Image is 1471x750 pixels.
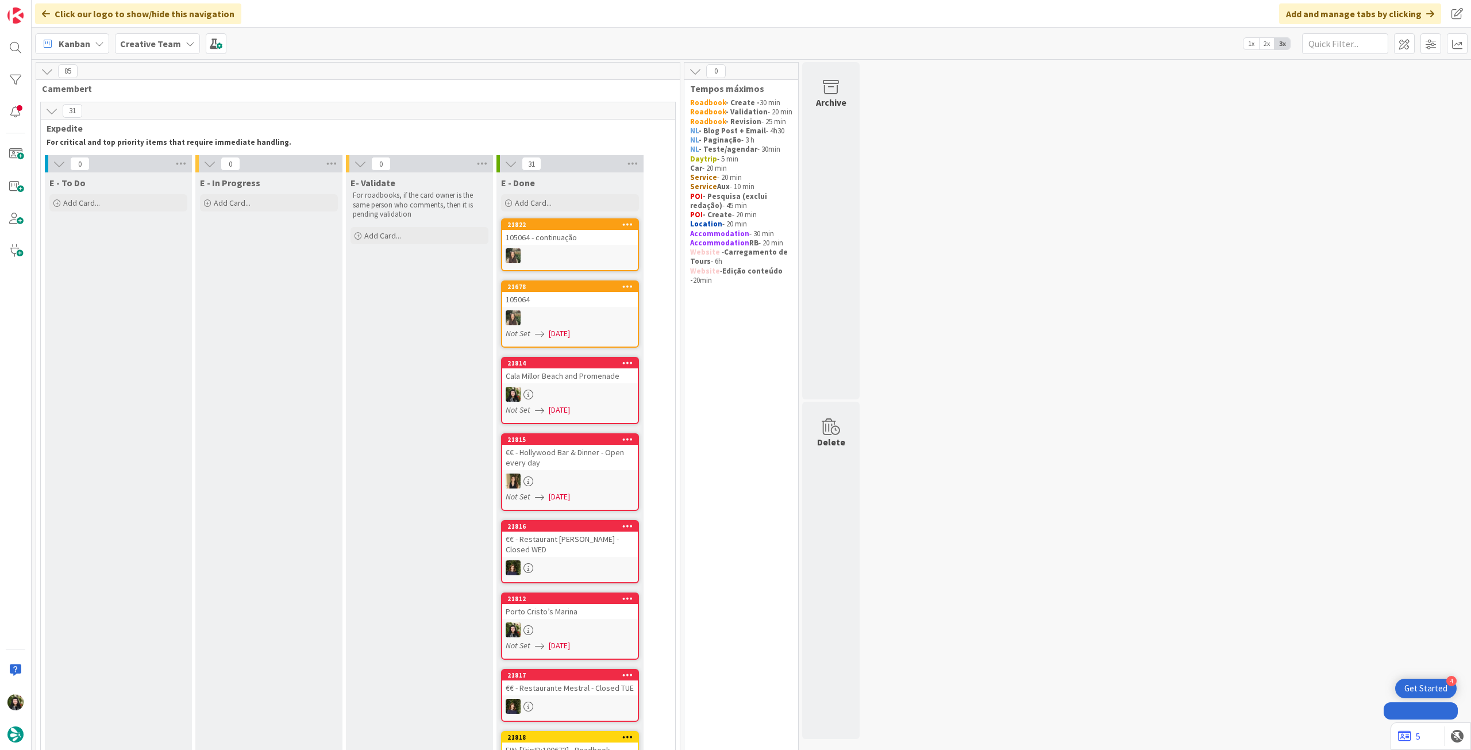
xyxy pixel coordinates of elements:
[690,238,749,248] strong: Accommodation
[507,221,638,229] div: 21822
[501,177,535,189] span: E - Done
[690,126,699,136] strong: NL
[690,136,792,145] p: - 3 h
[690,172,717,182] strong: Service
[506,387,521,402] img: BC
[47,137,291,147] strong: For critical and top priority items that require immediate handling.
[690,191,703,201] strong: POI
[507,595,638,603] div: 21812
[502,368,638,383] div: Cala Millor Beach and Promenade
[1259,38,1274,49] span: 2x
[502,434,638,445] div: 21815
[690,98,726,107] strong: Roadbook
[549,640,570,652] span: [DATE]
[70,157,90,171] span: 0
[59,37,90,51] span: Kanban
[690,145,792,154] p: - 30min
[502,445,638,470] div: €€ - Hollywood Bar & Dinner - Open every day
[1274,38,1290,49] span: 3x
[515,198,552,208] span: Add Card...
[706,64,726,78] span: 0
[690,219,722,229] strong: Location
[506,491,530,502] i: Not Set
[726,98,760,107] strong: - Create -
[506,310,521,325] img: IG
[690,192,792,211] p: - 45 min
[502,248,638,263] div: IG
[502,474,638,489] div: SP
[501,593,639,660] a: 21812Porto Cristo’s MarinaBCNot Set[DATE]
[1243,38,1259,49] span: 1x
[522,157,541,171] span: 31
[506,560,521,575] img: MC
[47,122,661,134] span: Expedite
[502,699,638,714] div: MC
[501,357,639,424] a: 21814Cala Millor Beach and PromenadeBCNot Set[DATE]
[502,282,638,292] div: 21678
[507,359,638,367] div: 21814
[690,126,792,136] p: - 4h30
[717,182,730,191] strong: Aux
[1395,679,1457,698] div: Open Get Started checklist, remaining modules: 4
[690,210,792,220] p: - 20 min
[507,522,638,530] div: 21816
[214,198,251,208] span: Add Card...
[506,699,521,714] img: MC
[690,191,769,210] strong: - Pesquisa (exclui redação)
[690,155,792,164] p: - 5 min
[502,560,638,575] div: MC
[690,164,792,173] p: - 20 min
[699,144,757,154] strong: - Teste/agendar
[690,247,720,257] strong: Website
[7,726,24,743] img: avatar
[42,83,665,94] span: Camembert
[690,117,792,126] p: - 25 min
[502,282,638,307] div: 21678105064
[690,173,792,182] p: - 20 min
[502,670,638,680] div: 21817
[549,328,570,340] span: [DATE]
[502,220,638,230] div: 21822
[63,104,82,118] span: 31
[506,622,521,637] img: BC
[502,358,638,383] div: 21814Cala Millor Beach and Promenade
[690,229,749,239] strong: Accommodation
[502,292,638,307] div: 105064
[7,694,24,710] img: BC
[690,154,717,164] strong: Daytrip
[690,83,784,94] span: Tempos máximos
[502,434,638,470] div: 21815€€ - Hollywood Bar & Dinner - Open every day
[690,98,792,107] p: 30 min
[353,191,486,219] p: For roadbooks, if the card owner is the same person who comments, then it is pending validation
[506,640,530,651] i: Not Set
[502,670,638,695] div: 21817€€ - Restaurante Mestral - Closed TUE
[502,521,638,557] div: 21816€€ - Restaurant [PERSON_NAME] - Closed WED
[506,405,530,415] i: Not Set
[502,220,638,245] div: 21822105064 - continuação
[703,210,732,220] strong: - Create
[1398,729,1420,743] a: 5
[7,7,24,24] img: Visit kanbanzone.com
[502,230,638,245] div: 105064 - continuação
[502,622,638,637] div: BC
[506,248,521,263] img: IG
[501,520,639,583] a: 21816€€ - Restaurant [PERSON_NAME] - Closed WEDMC
[507,283,638,291] div: 21678
[1404,683,1447,694] div: Get Started
[690,117,726,126] strong: Roadbook
[816,95,846,109] div: Archive
[351,177,395,189] span: E- Validate
[200,177,260,189] span: E - In Progress
[690,182,717,191] strong: Service
[690,266,720,276] strong: Website
[690,248,792,267] p: - - 6h
[502,310,638,325] div: IG
[49,177,86,189] span: E - To Do
[506,328,530,339] i: Not Set
[549,491,570,503] span: [DATE]
[690,239,792,248] p: - 20 min
[690,220,792,229] p: - 20 min
[502,594,638,604] div: 21812
[1302,33,1388,54] input: Quick Filter...
[502,604,638,619] div: Porto Cristo’s Marina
